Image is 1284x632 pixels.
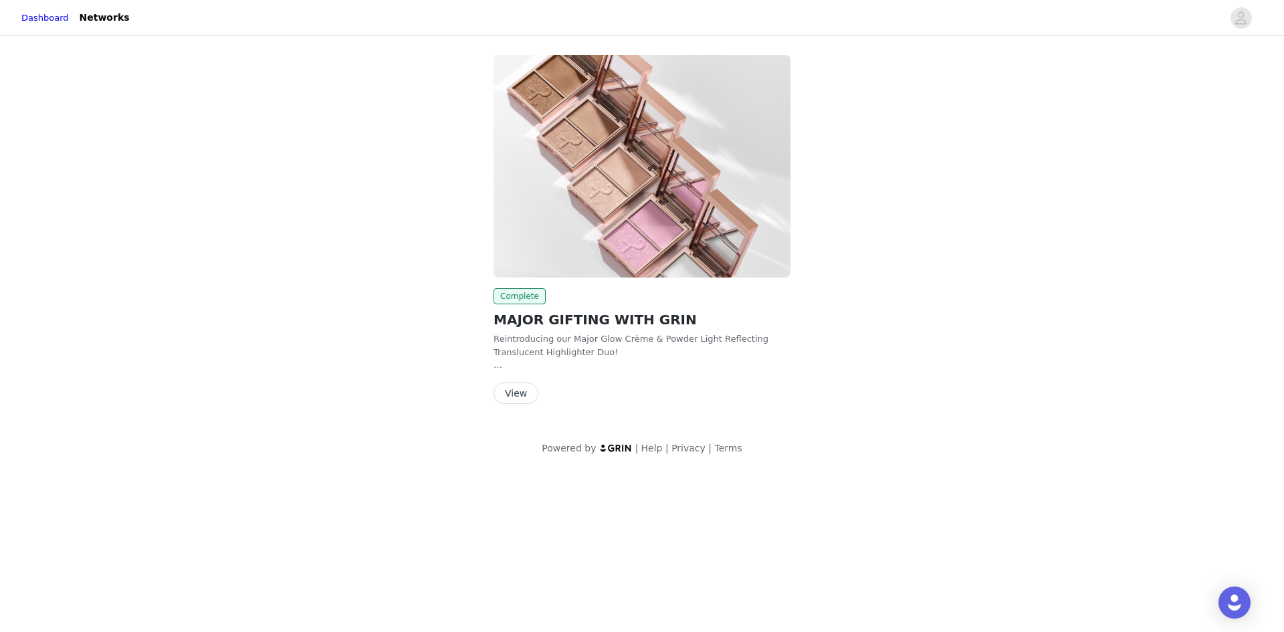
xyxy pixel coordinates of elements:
span: | [635,443,639,453]
span: | [665,443,669,453]
a: Privacy [671,443,706,453]
span: | [708,443,712,453]
a: Dashboard [21,11,69,25]
img: logo [599,443,633,452]
h2: MAJOR GIFTING WITH GRIN [494,310,790,330]
span: Powered by [542,443,596,453]
button: View [494,383,538,404]
a: Networks [72,3,138,33]
img: Patrick Ta Beauty [494,55,790,278]
p: Reintroducing our Major Glow Crème & Powder Light Reflecting Translucent Highlighter Duo! [494,332,790,358]
div: Open Intercom Messenger [1218,587,1251,619]
div: avatar [1235,7,1247,29]
a: Help [641,443,663,453]
span: Complete [494,288,546,304]
a: View [494,389,538,399]
a: Terms [714,443,742,453]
